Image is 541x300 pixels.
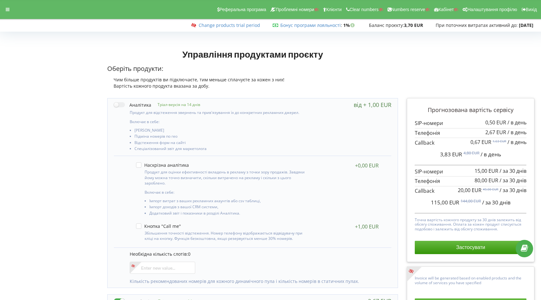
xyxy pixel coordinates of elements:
[107,83,398,89] div: Вартість кожного продукта вказана за добу.
[440,151,462,158] span: 3,83 EUR
[507,139,526,146] span: / в день
[493,139,506,143] sup: 1,63 EUR
[404,22,423,28] strong: 3,70 EUR
[114,102,151,108] label: Аналітика
[500,177,526,184] span: / за 30 днів
[130,262,195,274] input: Enter new value...
[134,128,308,134] li: [PERSON_NAME]
[134,147,308,153] li: Спеціалізований звіт для маркетолога
[415,129,526,137] p: Телефонія
[463,150,479,156] sup: 4,80 EUR
[415,274,526,285] p: Invoice will be generated based on enabled products and the volume of services you have specified
[134,134,308,140] li: Підміна номерів по гео
[485,129,506,136] span: 2,67 EUR
[415,187,526,195] p: Callback
[470,139,491,146] span: 0,67 EUR
[145,190,306,195] p: Включає в себе:
[130,110,308,115] p: Продукт для відстеження звернень та прив'язування їх до конкретних рекламних джерел.
[438,7,454,12] span: Кабінет
[130,278,385,284] p: Кількість рекомендованих номерів для кожного динамічного пула і кількість номерів в статичних пулах.
[107,77,398,83] div: Чим більше продуктів ви підключаєте, тим меньше сплачуєте за кожен з них!
[415,216,526,231] p: Точна вартість кожного продукту за 30 днів залежить від обсягу споживання. Оплата за кожен продук...
[415,139,526,147] p: Callback
[500,167,526,174] span: / за 30 днів
[354,102,391,108] div: від + 1,00 EUR
[107,64,398,73] p: Оберіть продукти:
[507,119,526,126] span: / в день
[483,187,498,191] sup: 49,00 EUR
[149,205,306,211] li: Імпорт доходів з вашої CRM системи,
[500,187,526,194] span: / за 30 днів
[482,199,511,206] span: / за 30 днів
[280,22,342,28] span: :
[436,22,518,28] span: При поточних витратах активний до:
[415,241,526,254] button: Застосувати
[276,7,314,12] span: Проблемні номери
[461,198,481,204] sup: 144,00 EUR
[149,211,306,217] li: Додатковий звіт і показники в розділі Аналітика.
[149,199,306,205] li: Імпорт витрат з ваших рекламних акаунтів або csv таблиці,
[431,199,459,206] span: 115,00 EUR
[350,7,379,12] span: Clear numbers
[136,223,181,229] label: Кнопка "Call me"
[507,129,526,136] span: / в день
[136,162,189,168] label: Наскрізна аналітика
[415,120,526,127] p: SIP-номери
[130,119,308,124] p: Включає в себе:
[145,230,306,241] p: Збільшення точності відстеження. Номер телефону відображається відвідувачу при кліці на кнопку. Ф...
[475,167,498,174] span: 15,00 EUR
[134,141,308,147] li: Відстеження форм на сайті
[519,22,533,28] strong: [DATE]
[475,177,498,184] span: 80,00 EUR
[130,251,385,257] p: Необхідна кількість слотів:
[355,223,379,230] div: +1,00 EUR
[415,178,526,185] p: Телефонія
[415,106,526,114] p: Прогнозована вартість сервісу
[467,7,517,12] span: Налаштування профілю
[355,162,379,169] div: +0,00 EUR
[343,22,356,28] strong: 1%
[220,7,266,12] span: Реферальна програма
[188,251,190,257] span: 0
[391,7,425,12] span: Numbers reserve
[151,102,200,107] p: Тріал-версія на 14 днів
[485,119,506,126] span: 0,50 EUR
[199,22,260,28] a: Change products trial period
[526,7,537,12] span: Вихід
[280,22,341,28] a: Бонус програми лояльності
[415,168,526,175] p: SIP-номери
[326,7,342,12] span: Клієнти
[458,187,482,194] span: 20,00 EUR
[481,151,501,158] span: / в день
[145,169,306,185] p: Продукт для оцінки ефективності вкладень в рекламу з точки зору продажів. Завдяки йому можна точн...
[107,48,398,60] h1: Управління продуктами проєкту
[369,22,404,28] span: Баланс проєкту:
